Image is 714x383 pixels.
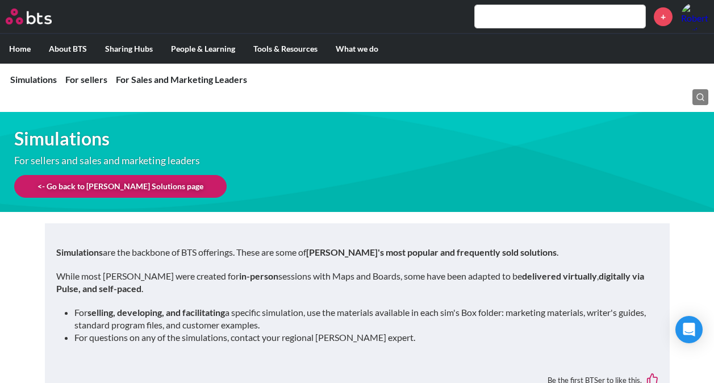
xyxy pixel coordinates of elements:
img: BTS Logo [6,9,52,24]
label: About BTS [40,34,96,64]
a: For Sales and Marketing Leaders [116,74,247,85]
p: are the backbone of BTS offerings. These are some of . [56,246,658,259]
a: Simulations [10,74,57,85]
strong: digitally [599,270,631,281]
div: Open Intercom Messenger [675,316,703,343]
img: Roberto Burigo [681,3,708,30]
p: For sellers and sales and marketing leaders [14,156,398,166]
strong: in-person [239,270,278,281]
li: For questions on any of the simulations, contact your regional [PERSON_NAME] expert. [74,331,649,344]
a: Profile [681,3,708,30]
a: <- Go back to [PERSON_NAME] Solutions page [14,175,227,198]
label: What we do [327,34,387,64]
label: Sharing Hubs [96,34,162,64]
strong: [PERSON_NAME]'s most popular and frequently sold solutions [306,247,557,257]
a: Go home [6,9,73,24]
strong: delivered virtually [522,270,597,281]
li: For a specific simulation, use the materials available in each sim's Box folder: marketing materi... [74,306,649,332]
strong: Simulations [56,247,103,257]
label: Tools & Resources [244,34,327,64]
h1: Simulations [14,126,494,152]
p: While most [PERSON_NAME] were created for sessions with Maps and Boards, some have been adapted t... [56,270,658,295]
label: People & Learning [162,34,244,64]
strong: via Pulse, and self-paced [56,270,644,294]
strong: selling, developing, and facilitating [87,307,225,318]
a: + [654,7,673,26]
a: For sellers [65,74,107,85]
